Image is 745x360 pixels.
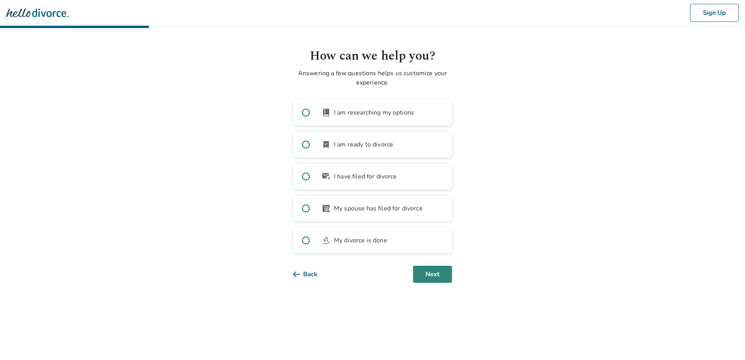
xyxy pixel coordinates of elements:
span: My divorce is done [334,236,387,245]
button: Next [413,266,452,283]
button: Back [293,266,330,283]
span: bookmark_check [321,140,331,149]
span: I am ready to divorce [334,140,393,149]
span: gavel [321,236,331,245]
button: Sign Up [690,4,739,22]
span: outgoing_mail [321,172,331,181]
iframe: Chat Widget [706,323,745,360]
span: I have filed for divorce [334,172,397,181]
p: Answering a few questions helps us customize your experience. [293,69,452,87]
span: I am researching my options [334,108,414,117]
h1: How can we help you? [293,47,452,65]
span: article_person [321,204,331,213]
span: My spouse has filed for divorce [334,204,423,213]
img: Hello Divorce Logo [6,5,69,21]
span: book_2 [321,108,331,117]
